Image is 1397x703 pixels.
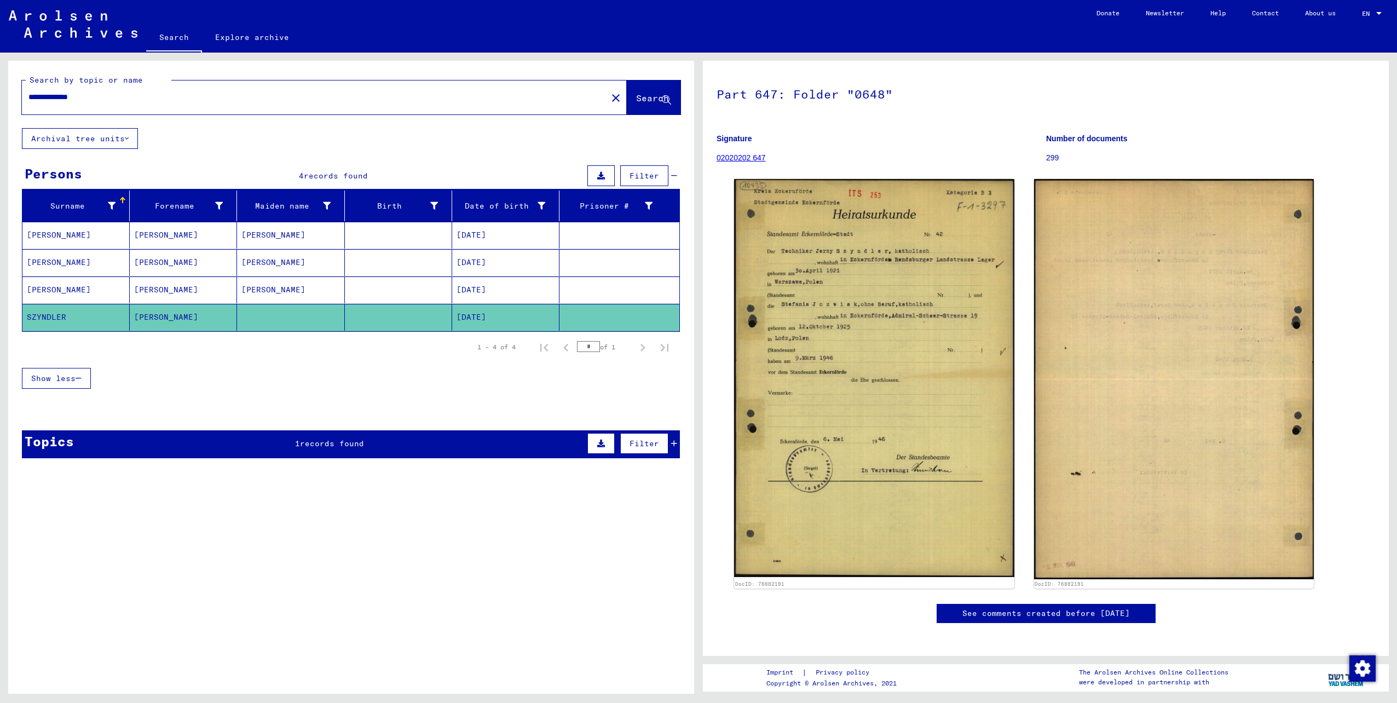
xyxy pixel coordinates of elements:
[620,165,668,186] button: Filter
[237,222,344,249] mat-cell: [PERSON_NAME]
[22,368,91,389] button: Show less
[605,87,627,108] button: Clear
[452,222,559,249] mat-cell: [DATE]
[130,249,237,276] mat-cell: [PERSON_NAME]
[962,608,1130,619] a: See comments created before [DATE]
[237,249,344,276] mat-cell: [PERSON_NAME]
[1079,667,1228,677] p: The Arolsen Archives Online Collections
[1046,152,1375,164] p: 299
[580,201,629,211] font: Prisoner #
[155,201,194,211] font: Forename
[22,249,130,276] mat-cell: [PERSON_NAME]
[345,191,452,221] mat-header-cell: Geburt‏
[1046,134,1128,143] b: Number of documents
[452,191,559,221] mat-header-cell: Geburtsdatum
[452,304,559,331] mat-cell: [DATE]
[717,134,752,143] b: Signature
[600,343,615,351] font: of 1
[630,171,659,181] span: Filter
[22,191,130,221] mat-header-cell: Nachname
[630,439,659,448] span: Filter
[609,91,622,105] mat-icon: close
[477,342,516,352] div: 1 – 4 of 4
[1079,677,1228,687] p: were developed in partnership with
[620,433,668,454] button: Filter
[377,201,402,211] font: Birth
[22,304,130,331] mat-cell: SZYNDLER
[654,336,676,358] button: Last page
[50,201,85,211] font: Surname
[717,153,766,162] a: 02020202 647
[734,179,1014,577] img: 001.jpg
[295,439,300,448] span: 1
[130,276,237,303] mat-cell: [PERSON_NAME]
[25,164,82,183] div: Persons
[452,249,559,276] mat-cell: [DATE]
[802,667,807,678] font: |
[1362,10,1374,18] span: EN
[1349,655,1375,681] div: Change consent
[304,171,368,181] span: records found
[130,191,237,221] mat-header-cell: Vorname
[237,191,344,221] mat-header-cell: Geburtsname
[457,197,559,215] div: Date of birth
[237,276,344,303] mat-cell: [PERSON_NAME]
[632,336,654,358] button: Next page
[807,667,882,678] a: Privacy policy
[349,197,452,215] div: Birth
[130,304,237,331] mat-cell: [PERSON_NAME]
[1349,655,1376,682] img: Change consent
[134,197,236,215] div: Forename
[130,222,237,249] mat-cell: [PERSON_NAME]
[255,201,309,211] font: Maiden name
[9,10,137,38] img: Arolsen_neg.svg
[533,336,555,358] button: First page
[300,439,364,448] span: records found
[31,373,76,383] span: Show less
[555,336,577,358] button: Previous page
[564,197,666,215] div: Prisoner #
[717,69,1375,117] h1: Part 647: Folder "0648"
[25,431,74,451] div: Topics
[465,201,529,211] font: Date of birth
[241,197,344,215] div: Maiden name
[452,276,559,303] mat-cell: [DATE]
[766,678,897,688] p: Copyright © Arolsen Archives, 2021
[30,75,143,85] mat-label: Search by topic or name
[22,128,138,149] button: Archival tree units
[27,197,129,215] div: Surname
[636,93,669,103] span: Search
[627,80,680,114] button: Search
[766,667,802,678] a: Imprint
[1035,581,1084,587] a: DocID: 76882191
[1034,179,1314,579] img: 002.jpg
[202,24,302,50] a: Explore archive
[299,171,304,181] span: 4
[1326,664,1367,691] img: yv_logo.png
[31,134,125,143] font: Archival tree units
[559,191,679,221] mat-header-cell: Prisoner #
[735,581,784,587] a: DocID: 76882191
[146,24,202,53] a: Search
[22,276,130,303] mat-cell: [PERSON_NAME]
[22,222,130,249] mat-cell: [PERSON_NAME]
